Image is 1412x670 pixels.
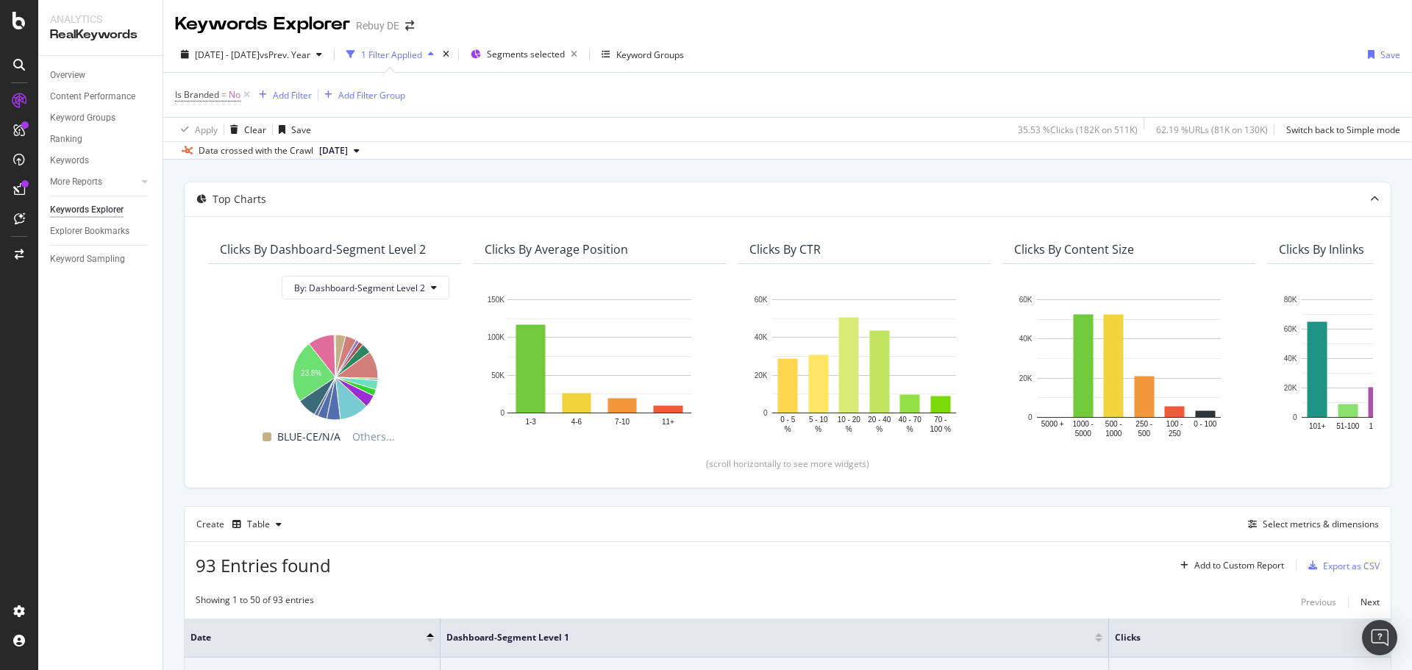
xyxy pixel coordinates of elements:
[221,88,227,101] span: =
[244,124,266,136] div: Clear
[1115,631,1355,644] span: Clicks
[488,296,505,304] text: 150K
[273,89,312,101] div: Add Filter
[487,48,565,60] span: Segments selected
[195,49,260,61] span: [DATE] - [DATE]
[1302,554,1380,577] button: Export as CSV
[50,89,152,104] a: Content Performance
[50,174,138,190] a: More Reports
[229,85,240,105] span: No
[749,292,979,435] div: A chart.
[1380,49,1400,61] div: Save
[1301,594,1336,611] button: Previous
[1194,561,1284,570] div: Add to Custom Report
[227,513,288,536] button: Table
[50,132,82,147] div: Ranking
[50,12,151,26] div: Analytics
[488,334,505,342] text: 100K
[196,594,314,611] div: Showing 1 to 50 of 93 entries
[50,89,135,104] div: Content Performance
[175,118,218,141] button: Apply
[273,118,311,141] button: Save
[615,418,630,426] text: 7-10
[50,68,152,83] a: Overview
[1309,422,1326,430] text: 101+
[1014,292,1244,440] svg: A chart.
[1194,420,1217,428] text: 0 - 100
[907,425,913,433] text: %
[846,425,852,433] text: %
[465,43,583,66] button: Segments selected
[1336,422,1360,430] text: 51-100
[1156,124,1268,136] div: 62.19 % URLs ( 81K on 130K )
[749,242,821,257] div: Clicks By CTR
[1286,124,1400,136] div: Switch back to Simple mode
[190,631,404,644] span: Date
[50,202,152,218] a: Keywords Explorer
[195,124,218,136] div: Apply
[1293,413,1297,421] text: 0
[571,418,582,426] text: 4-6
[1138,430,1150,438] text: 500
[253,86,312,104] button: Add Filter
[356,18,399,33] div: Rebuy DE
[868,416,891,424] text: 20 - 40
[1019,335,1033,343] text: 40K
[213,192,266,207] div: Top Charts
[50,26,151,43] div: RealKeywords
[260,49,310,61] span: vs Prev. Year
[1169,430,1181,438] text: 250
[50,110,115,126] div: Keyword Groups
[755,371,768,379] text: 20K
[755,334,768,342] text: 40K
[1073,420,1094,428] text: 1000 -
[282,276,449,299] button: By: Dashboard-Segment Level 2
[755,296,768,304] text: 60K
[1284,325,1297,333] text: 60K
[220,242,426,257] div: Clicks By Dashboard-Segment Level 2
[780,416,795,424] text: 0 - 5
[199,144,313,157] div: Data crossed with the Crawl
[405,21,414,31] div: arrow-right-arrow-left
[294,282,425,294] span: By: Dashboard-Segment Level 2
[175,43,328,66] button: [DATE] - [DATE]vsPrev. Year
[50,224,152,239] a: Explorer Bookmarks
[1018,124,1138,136] div: 35.53 % Clicks ( 182K on 511K )
[220,327,449,422] svg: A chart.
[50,153,152,168] a: Keywords
[224,118,266,141] button: Clear
[50,252,152,267] a: Keyword Sampling
[838,416,861,424] text: 10 - 20
[50,174,102,190] div: More Reports
[1263,518,1379,530] div: Select metrics & dimensions
[313,142,366,160] button: [DATE]
[1105,430,1122,438] text: 1000
[1369,422,1388,430] text: 16-50
[1019,374,1033,382] text: 20K
[196,513,288,536] div: Create
[50,224,129,239] div: Explorer Bookmarks
[525,418,536,426] text: 1-3
[1361,594,1380,611] button: Next
[1019,296,1033,304] text: 60K
[440,47,452,62] div: times
[361,49,422,61] div: 1 Filter Applied
[1323,560,1380,572] div: Export as CSV
[202,457,1373,470] div: (scroll horizontally to see more widgets)
[1301,596,1336,608] div: Previous
[346,428,401,446] span: Others...
[291,124,311,136] div: Save
[1362,620,1397,655] div: Open Intercom Messenger
[301,370,321,378] text: 23.8%
[899,416,922,424] text: 40 - 70
[277,428,340,446] span: BLUE-CE/N/A
[934,416,946,424] text: 70 -
[1135,420,1152,428] text: 250 -
[1242,516,1379,533] button: Select metrics & dimensions
[1041,420,1064,428] text: 5000 +
[1284,296,1297,304] text: 80K
[50,132,152,147] a: Ranking
[50,153,89,168] div: Keywords
[662,418,674,426] text: 11+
